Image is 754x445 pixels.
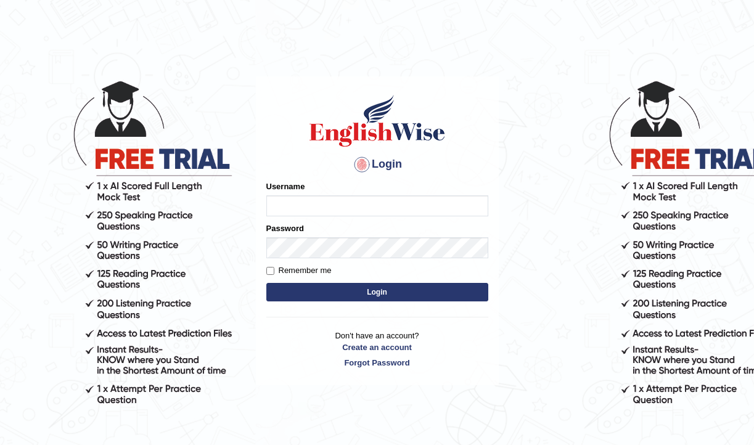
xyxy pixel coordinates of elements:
[266,181,305,192] label: Username
[266,357,488,369] a: Forgot Password
[266,155,488,174] h4: Login
[266,222,304,234] label: Password
[266,267,274,275] input: Remember me
[266,330,488,368] p: Don't have an account?
[266,341,488,353] a: Create an account
[266,283,488,301] button: Login
[266,264,332,277] label: Remember me
[307,93,448,149] img: Logo of English Wise sign in for intelligent practice with AI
